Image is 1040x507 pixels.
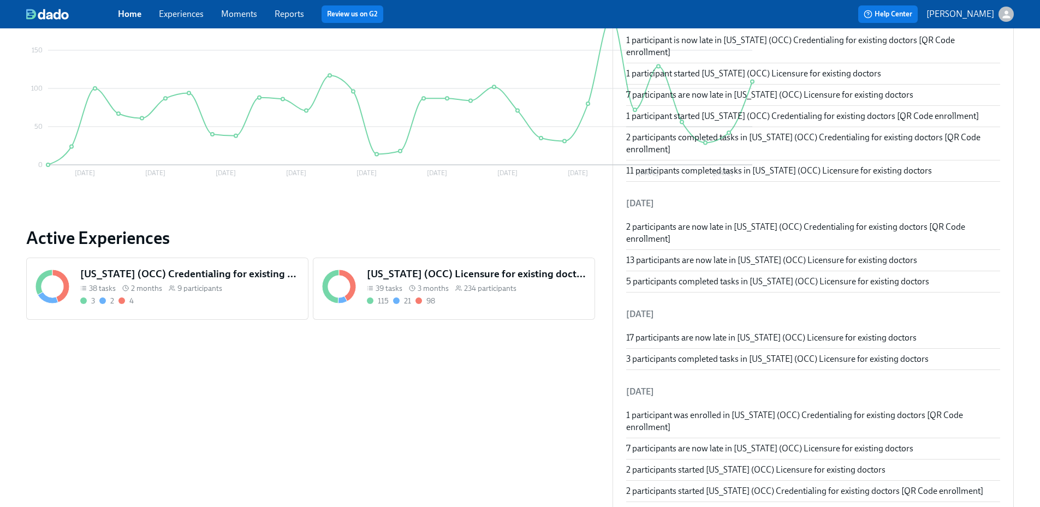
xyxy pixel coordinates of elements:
[568,169,588,177] tspan: [DATE]
[38,161,43,169] tspan: 0
[376,283,402,294] span: 39 tasks
[626,443,1000,455] div: 7 participants are now late in [US_STATE] (OCC) Licensure for existing doctors
[34,123,43,130] tspan: 50
[626,332,1000,344] div: 17 participants are now late in [US_STATE] (OCC) Licensure for existing doctors
[864,9,912,20] span: Help Center
[91,296,95,306] div: 3
[626,221,1000,245] div: 2 participants are now late in [US_STATE] (OCC) Credentialing for existing doctors [QR Code enrol...
[159,9,204,19] a: Experiences
[221,9,257,19] a: Moments
[626,68,1000,80] div: 1 participant started [US_STATE] (OCC) Licensure for existing doctors
[118,9,141,19] a: Home
[497,169,518,177] tspan: [DATE]
[626,254,1000,266] div: 13 participants are now late in [US_STATE] (OCC) Licensure for existing doctors
[626,89,1000,101] div: 7 participants are now late in [US_STATE] (OCC) Licensure for existing doctors
[145,169,165,177] tspan: [DATE]
[216,169,236,177] tspan: [DATE]
[367,267,586,281] h5: [US_STATE] (OCC) Licensure for existing doctors
[110,296,114,306] div: 2
[626,301,1000,327] li: [DATE]
[626,165,1000,177] div: 11 participants completed tasks in [US_STATE] (OCC) Licensure for existing doctors
[926,8,994,20] p: [PERSON_NAME]
[426,296,435,306] div: 98
[367,296,389,306] div: Completed all due tasks
[626,276,1000,288] div: 5 participants completed tasks in [US_STATE] (OCC) Licensure for existing doctors
[313,258,595,320] a: [US_STATE] (OCC) Licensure for existing doctors39 tasks 3 months234 participants1152198
[393,296,411,306] div: On time with open tasks
[464,283,516,294] span: 234 participants
[32,46,43,54] tspan: 150
[626,485,1000,497] div: 2 participants started [US_STATE] (OCC) Credentialing for existing doctors [QR Code enrollment]
[404,296,411,306] div: 21
[626,132,1000,156] div: 2 participants completed tasks in [US_STATE] (OCC) Credentialing for existing doctors [QR Code en...
[26,9,69,20] img: dado
[129,296,134,306] div: 4
[626,379,1000,405] li: [DATE]
[626,190,1000,217] li: [DATE]
[626,110,1000,122] div: 1 participant started [US_STATE] (OCC) Credentialing for existing doctors [QR Code enrollment]
[427,169,447,177] tspan: [DATE]
[418,283,449,294] span: 3 months
[80,267,299,281] h5: [US_STATE] (OCC) Credentialing for existing doctors [QR Code enrollment]
[99,296,114,306] div: On time with open tasks
[177,283,222,294] span: 9 participants
[626,409,1000,433] div: 1 participant was enrolled in [US_STATE] (OCC) Credentialing for existing doctors [QR Code enroll...
[89,283,116,294] span: 38 tasks
[80,296,95,306] div: Completed all due tasks
[858,5,918,23] button: Help Center
[131,283,162,294] span: 2 months
[378,296,389,306] div: 115
[926,7,1014,22] button: [PERSON_NAME]
[286,169,306,177] tspan: [DATE]
[26,227,595,249] a: Active Experiences
[118,296,134,306] div: With overdue tasks
[626,464,1000,476] div: 2 participants started [US_STATE] (OCC) Licensure for existing doctors
[26,9,118,20] a: dado
[75,169,95,177] tspan: [DATE]
[356,169,377,177] tspan: [DATE]
[275,9,304,19] a: Reports
[626,353,1000,365] div: 3 participants completed tasks in [US_STATE] (OCC) Licensure for existing doctors
[415,296,435,306] div: With overdue tasks
[26,258,308,320] a: [US_STATE] (OCC) Credentialing for existing doctors [QR Code enrollment]38 tasks 2 months9 partic...
[626,34,1000,58] div: 1 participant is now late in [US_STATE] (OCC) Credentialing for existing doctors [QR Code enrollm...
[327,9,378,20] a: Review us on G2
[322,5,383,23] button: Review us on G2
[31,85,43,92] tspan: 100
